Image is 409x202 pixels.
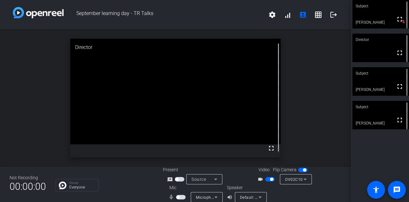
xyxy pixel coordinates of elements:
span: 00:00:00 [10,179,46,194]
mat-icon: fullscreen [396,83,404,90]
span: OV02C10 [285,177,303,182]
mat-icon: logout [330,11,337,19]
mat-icon: videocam_outline [258,175,265,183]
img: white-gradient.svg [13,7,64,18]
p: Everyone [69,185,95,189]
span: September learning day - TR Talks [64,7,265,22]
div: Subject [352,67,409,79]
div: Speaker [227,184,265,191]
div: Director [70,39,281,56]
div: Subject [352,101,409,113]
mat-icon: account_box [299,11,307,19]
div: Mic [163,184,227,191]
div: Not Recording [10,174,46,181]
mat-icon: fullscreen [267,144,275,152]
mat-icon: settings [268,11,276,19]
span: Flip Camera [273,166,297,173]
mat-icon: fullscreen [396,49,404,57]
mat-icon: mic_none [168,193,176,201]
span: Video [259,166,270,173]
span: Microphone Array (Realtek(R) Audio) [196,195,264,200]
mat-icon: screen_share_outline [167,175,175,183]
mat-icon: grid_on [314,11,322,19]
span: Default - Headphones (Realtek(R) Audio) [240,195,316,200]
div: Director [352,34,409,46]
button: signal_cellular_alt [280,7,295,22]
p: Group [69,181,95,184]
span: Source [191,177,206,182]
mat-icon: volume_up [227,193,235,201]
div: Present [163,166,227,173]
img: Chat Icon [59,182,66,189]
mat-icon: fullscreen [396,15,404,23]
mat-icon: accessibility [372,186,380,194]
mat-icon: fullscreen [396,116,404,124]
mat-icon: message [393,186,401,194]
